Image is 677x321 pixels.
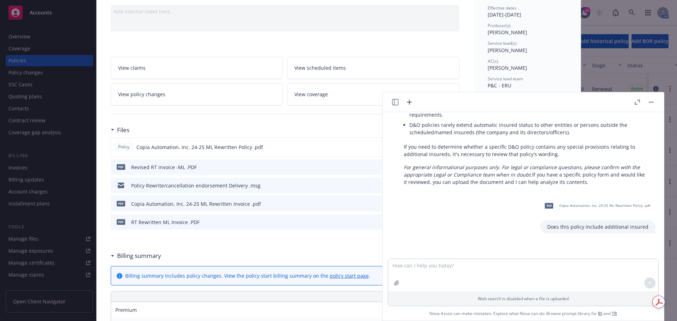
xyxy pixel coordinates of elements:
[488,5,517,11] span: Effective dates
[111,83,283,105] a: View policy changes
[559,203,650,208] span: Copia Automation, Inc. 24-25 ML Rewritten Policy .pdf
[488,64,527,71] span: [PERSON_NAME]
[488,47,527,54] span: [PERSON_NAME]
[392,296,654,302] p: Web search is disabled when a file is uploaded
[540,197,652,215] div: pdfCopia Automation, Inc. 24-25 ML Rewritten Policy .pdf
[115,307,137,313] span: Premium
[117,251,161,260] h3: Billing summary
[488,76,523,82] span: Service lead team
[131,182,261,189] div: Policy Rewrite/cancellation endorsement Delivery .msg
[429,306,617,321] span: Nova Assist can make mistakes. Explore what Nova can do: Browse prompt library for and
[488,23,511,29] span: Producer(s)
[404,143,648,158] p: If you need to determine whether a specific D&O policy contains any special provisions relating t...
[488,5,567,18] div: [DATE] - [DATE]
[404,163,648,186] p: If you have a specific policy form and would like it reviewed, you can upload the document and I ...
[330,272,369,279] a: policy start page
[117,164,125,169] span: PDF
[117,125,129,135] h3: Files
[488,82,511,89] span: P&C - ERU
[409,120,648,137] li: D&O policies rarely extend automatic insured status to other entities or persons outside the sche...
[598,310,602,316] a: BI
[136,143,263,151] span: Copia Automation, Inc. 24-25 ML Rewritten Policy .pdf
[118,64,146,72] span: View claims
[545,203,553,208] span: pdf
[118,91,165,98] span: View policy changes
[131,200,261,208] div: Copia Automation, Inc. 24-25 ML Rewritten Invoice .pdf
[111,251,161,260] div: Billing summary
[547,223,648,230] p: Does this policy include additional insured
[612,310,617,316] a: TR
[114,8,457,15] div: Add internal notes here...
[125,272,370,279] div: Billing summary includes policy changes. View the policy start billing summary on the .
[287,83,459,105] a: View coverage
[131,218,200,226] div: RT Rewritten ML Invoice .PDF
[488,29,527,36] span: [PERSON_NAME]
[117,201,125,206] span: pdf
[117,219,125,224] span: PDF
[111,125,129,135] div: Files
[287,57,459,79] a: View scheduled items
[117,144,131,150] span: Policy
[294,64,346,72] span: View scheduled items
[111,57,283,79] a: View claims
[404,164,640,178] em: For general informational purposes only. For legal or compliance questions, please confirm with t...
[488,40,517,46] span: Service lead(s)
[488,58,498,64] span: AC(s)
[294,91,328,98] span: View coverage
[131,163,197,171] div: Revised RT invoice -ML .PDF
